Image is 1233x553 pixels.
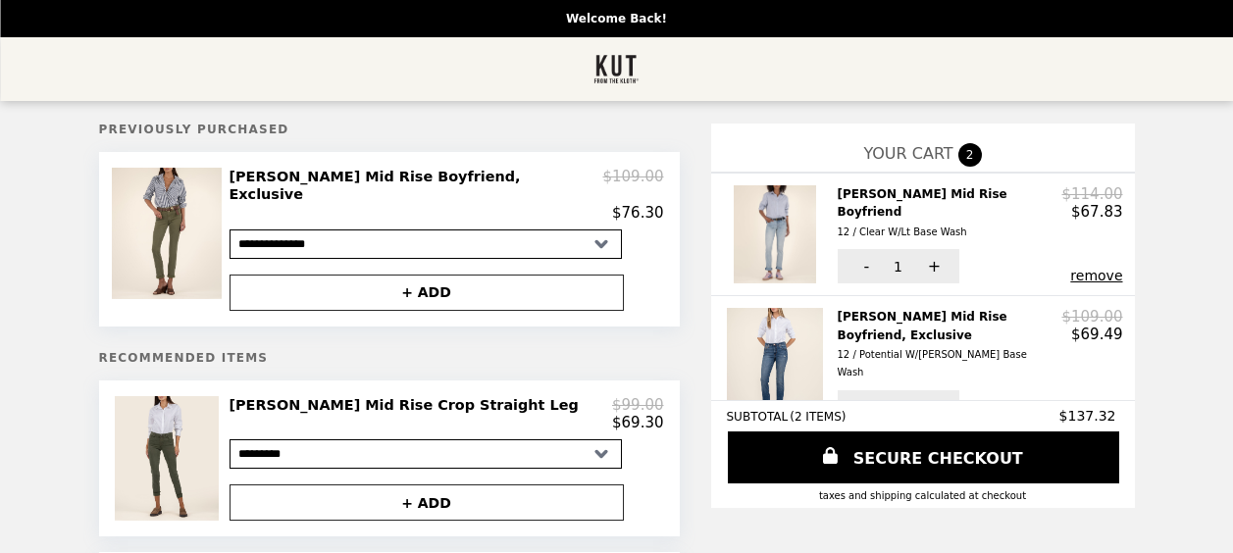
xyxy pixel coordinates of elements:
[958,143,982,167] span: 2
[1061,185,1122,203] p: $114.00
[612,414,664,431] p: $69.30
[863,144,952,163] span: YOUR CART
[727,308,829,425] img: Catherine Mid Rise Boyfriend, Exclusive
[612,204,664,222] p: $76.30
[1061,308,1122,326] p: $109.00
[905,249,959,283] button: +
[230,439,622,469] select: Select a product variant
[838,224,1054,241] div: 12 / Clear W/Lt Base Wash
[1071,326,1123,343] p: $69.49
[838,346,1054,382] div: 12 / Potential W/[PERSON_NAME] Base Wash
[593,49,640,89] img: Brand Logo
[230,229,622,259] select: Select a product variant
[115,396,224,521] img: Amy Mid Rise Crop Straight Leg
[1070,268,1122,283] button: remove
[728,431,1119,483] a: SECURE CHECKOUT
[230,396,587,414] h2: [PERSON_NAME] Mid Rise Crop Straight Leg
[230,168,603,204] h2: [PERSON_NAME] Mid Rise Boyfriend, Exclusive
[230,275,624,311] button: + ADD
[112,168,227,299] img: Catherine Mid Rise Boyfriend, Exclusive
[905,390,959,425] button: +
[99,123,680,136] h5: Previously Purchased
[790,410,846,424] span: ( 2 ITEMS )
[99,351,680,365] h5: Recommended Items
[727,410,791,424] span: SUBTOTAL
[727,490,1119,501] div: Taxes and Shipping calculated at checkout
[838,185,1062,241] h2: [PERSON_NAME] Mid Rise Boyfriend
[838,390,892,425] button: -
[838,249,892,283] button: -
[612,396,664,414] p: $99.00
[734,185,821,283] img: Catherine Mid Rise Boyfriend
[602,168,663,204] p: $109.00
[1071,203,1123,221] p: $67.83
[1059,408,1119,424] span: $137.32
[566,12,667,25] p: Welcome Back!
[894,259,902,275] span: 1
[838,308,1062,382] h2: [PERSON_NAME] Mid Rise Boyfriend, Exclusive
[230,484,624,521] button: + ADD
